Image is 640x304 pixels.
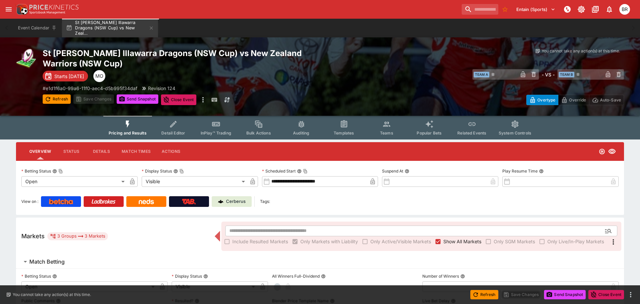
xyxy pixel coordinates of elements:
[380,130,393,135] span: Teams
[462,4,498,15] input: search
[21,232,45,240] h5: Markets
[558,95,589,105] button: Override
[43,48,333,69] h2: Copy To Clipboard
[443,238,481,245] span: Show All Markets
[148,85,175,92] p: Revision 124
[539,169,544,174] button: Play Resume Time
[182,199,196,204] img: TabNZ
[21,273,51,279] p: Betting Status
[24,143,56,160] button: Overview
[21,176,127,187] div: Open
[29,5,79,10] img: PriceKinetics
[172,273,202,279] p: Display Status
[619,4,630,15] div: Ben Raymond
[608,147,616,156] svg: Visible
[526,95,558,105] button: Overtype
[199,94,207,105] button: more
[600,96,621,103] p: Auto-Save
[156,143,186,160] button: Actions
[370,238,431,245] span: Only Active/Visible Markets
[603,3,615,15] button: Notifications
[588,290,624,299] button: Close Event
[13,292,91,298] p: You cannot take any action(s) at this time.
[589,3,601,15] button: Documentation
[460,274,465,279] button: Number of Winners
[203,274,208,279] button: Display Status
[58,169,63,174] button: Copy To Clipboard
[334,130,354,135] span: Templates
[627,291,635,299] button: more
[91,199,116,204] img: Ladbrokes
[52,274,57,279] button: Betting Status
[617,2,632,17] button: Ben Raymond
[218,199,223,204] img: Cerberus
[542,48,620,54] p: You cannot take any action(s) at this time.
[547,238,604,245] span: Only Live/In-Play Markets
[609,238,617,246] svg: More
[405,169,409,174] button: Suspend At
[602,225,614,237] button: Open
[226,198,246,205] p: Cerberus
[86,143,116,160] button: Details
[260,196,270,207] label: Tags:
[526,95,624,105] div: Start From
[14,19,61,37] button: Event Calendar
[232,238,288,245] span: Include Resulted Markets
[16,255,624,268] button: Match Betting
[43,85,137,92] p: Copy To Clipboard
[512,4,559,15] button: Select Tenant
[117,94,158,104] button: Send Snapshot
[21,168,51,174] p: Betting Status
[500,4,510,15] button: No Bookmarks
[303,169,308,174] button: Copy To Clipboard
[52,169,57,174] button: Betting StatusCopy To Clipboard
[142,176,247,187] div: Visible
[49,199,73,204] img: Betcha
[29,11,65,14] img: Sportsbook Management
[300,238,358,245] span: Only Markets with Liability
[499,130,531,135] span: System Controls
[272,273,320,279] p: All Winners Full-Dividend
[179,169,184,174] button: Copy To Clipboard
[212,196,252,207] a: Cerberus
[246,130,271,135] span: Bulk Actions
[599,148,605,155] svg: Open
[56,143,86,160] button: Status
[589,95,624,105] button: Auto-Save
[502,168,538,174] p: Play Resume Time
[537,96,555,103] p: Overtype
[470,290,498,299] button: Refresh
[293,130,309,135] span: Auditing
[173,169,178,174] button: Display StatusCopy To Clipboard
[382,168,403,174] p: Suspend At
[29,258,65,265] h6: Match Betting
[417,130,442,135] span: Popular Bets
[201,130,231,135] span: InPlay™ Trading
[109,130,147,135] span: Pricing and Results
[297,169,302,174] button: Scheduled StartCopy To Clipboard
[575,3,587,15] button: Toggle light/dark mode
[559,72,574,77] span: Team B
[321,274,326,279] button: All Winners Full-Dividend
[54,73,84,80] p: Starts [DATE]
[21,196,38,207] label: View on :
[262,168,296,174] p: Scheduled Start
[103,116,537,139] div: Event type filters
[16,48,37,69] img: rugby_league.png
[62,19,158,37] button: St [PERSON_NAME] Illawarra Dragons (NSW Cup) vs New Zeal...
[494,238,535,245] span: Only SGM Markets
[50,232,105,240] div: 3 Groups 3 Markets
[457,130,486,135] span: Related Events
[544,290,586,299] button: Send Snapshot
[116,143,156,160] button: Match Times
[422,273,459,279] p: Number of Winners
[542,71,555,78] h6: - VS -
[561,3,573,15] button: NOT Connected to PK
[15,3,28,16] img: PriceKinetics Logo
[474,72,489,77] span: Team A
[93,70,105,82] div: Matthew Oliver
[161,94,197,105] button: Close Event
[161,130,185,135] span: Detail Editor
[3,3,15,15] button: open drawer
[139,199,154,204] img: Neds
